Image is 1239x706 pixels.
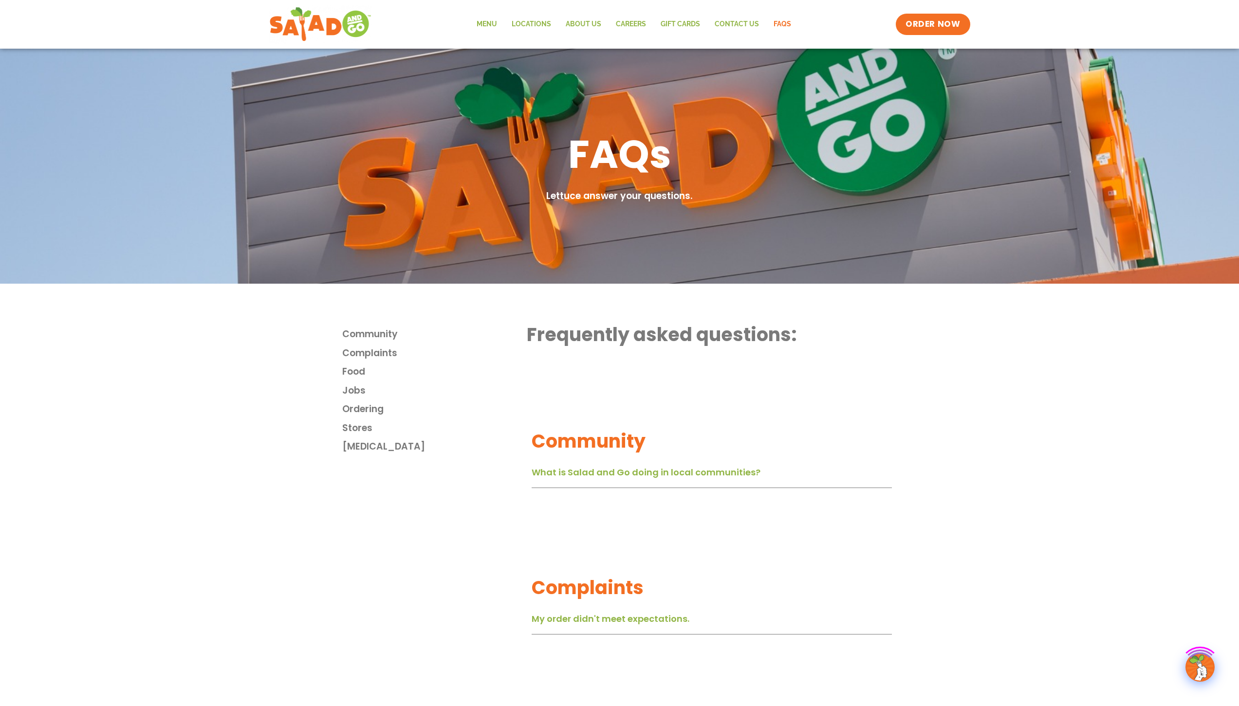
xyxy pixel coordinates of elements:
span: Community [342,327,398,342]
a: Locations [504,13,558,36]
nav: Menu [469,13,798,36]
h2: Complaints [532,576,892,599]
a: My order didn't meet expectations. [532,613,689,625]
a: About Us [558,13,609,36]
span: [MEDICAL_DATA] [342,440,425,454]
a: GIFT CARDS [653,13,707,36]
span: Ordering [342,402,384,416]
a: FAQs [766,13,798,36]
a: Jobs [342,384,527,398]
span: Complaints [342,346,397,361]
a: [MEDICAL_DATA] [342,440,527,454]
h1: FAQs [568,129,671,180]
div: What is Salad and Go doing in local communities? [532,463,892,489]
h2: Frequently asked questions: [527,323,897,346]
img: new-SAG-logo-768×292 [269,5,372,44]
span: Food [342,365,365,379]
a: Careers [609,13,653,36]
h2: Lettuce answer your questions. [546,189,693,203]
a: Menu [469,13,504,36]
div: My order didn't meet expectations. [532,610,892,635]
span: ORDER NOW [906,18,960,30]
a: What is Salad and Go doing in local communities? [532,466,760,478]
a: ORDER NOW [896,14,970,35]
a: Stores [342,421,527,435]
span: Jobs [342,384,366,398]
a: Contact Us [707,13,766,36]
h2: Community [532,429,892,453]
a: Food [342,365,527,379]
span: Stores [342,421,372,435]
a: Complaints [342,346,527,361]
a: Ordering [342,402,527,416]
a: Community [342,327,527,342]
